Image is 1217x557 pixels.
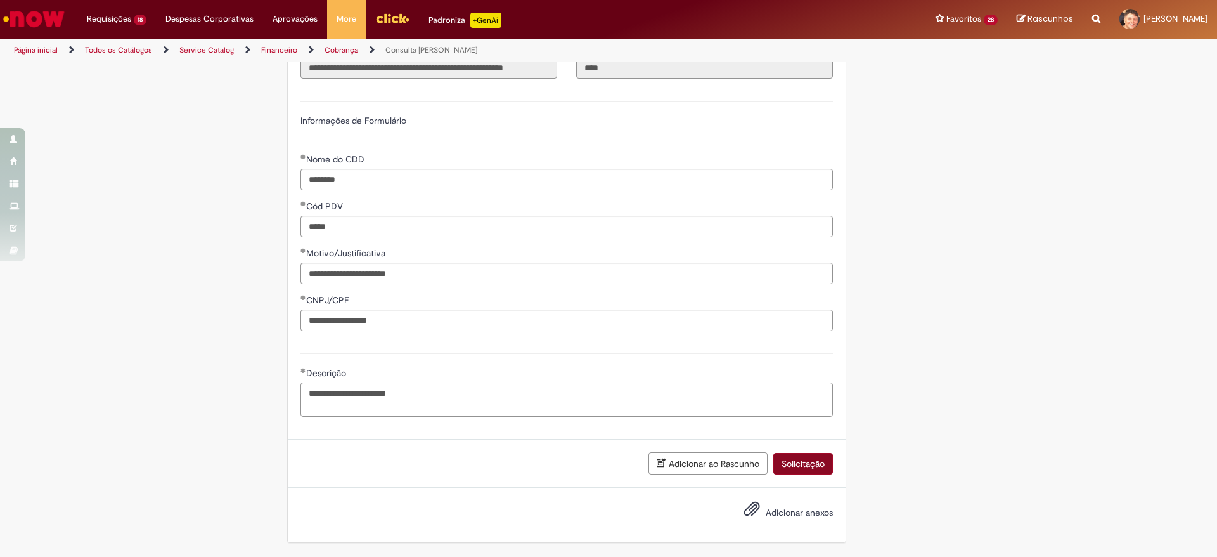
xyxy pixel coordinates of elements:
input: Nome do CDD [300,169,833,190]
p: +GenAi [470,13,501,28]
span: Requisições [87,13,131,25]
img: click_logo_yellow_360x200.png [375,9,409,28]
input: Cód PDV [300,216,833,237]
span: Descrição [306,367,349,379]
span: CNPJ/CPF [306,294,351,306]
button: Adicionar anexos [740,497,763,527]
img: ServiceNow [1,6,67,32]
span: Obrigatório Preenchido [300,368,306,373]
a: Consulta [PERSON_NAME] [385,45,477,55]
input: Motivo/Justificativa [300,263,833,284]
a: Rascunhos [1017,13,1073,25]
textarea: Descrição [300,383,833,417]
span: Obrigatório Preenchido [300,295,306,300]
span: [PERSON_NAME] [1143,13,1207,24]
ul: Trilhas de página [10,39,802,62]
span: Cód PDV [306,200,345,212]
span: 28 [984,15,998,25]
span: 18 [134,15,146,25]
button: Solicitação [773,453,833,475]
a: Página inicial [14,45,58,55]
input: CNPJ/CPF [300,310,833,331]
span: Despesas Corporativas [165,13,254,25]
button: Adicionar ao Rascunho [648,452,768,475]
a: Service Catalog [179,45,234,55]
label: Informações de Formulário [300,115,406,126]
span: Obrigatório Preenchido [300,248,306,253]
span: Adicionar anexos [766,507,833,518]
span: Obrigatório Preenchido [300,154,306,159]
span: Rascunhos [1027,13,1073,25]
input: Código da Unidade [576,57,833,79]
div: Padroniza [428,13,501,28]
span: More [337,13,356,25]
span: Nome do CDD [306,154,367,165]
a: Cobrança [325,45,358,55]
span: Aprovações [273,13,318,25]
a: Financeiro [261,45,297,55]
span: Motivo/Justificativa [306,247,388,259]
span: Obrigatório Preenchido [300,201,306,206]
span: Favoritos [946,13,981,25]
a: Todos os Catálogos [85,45,152,55]
input: Título [300,57,557,79]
